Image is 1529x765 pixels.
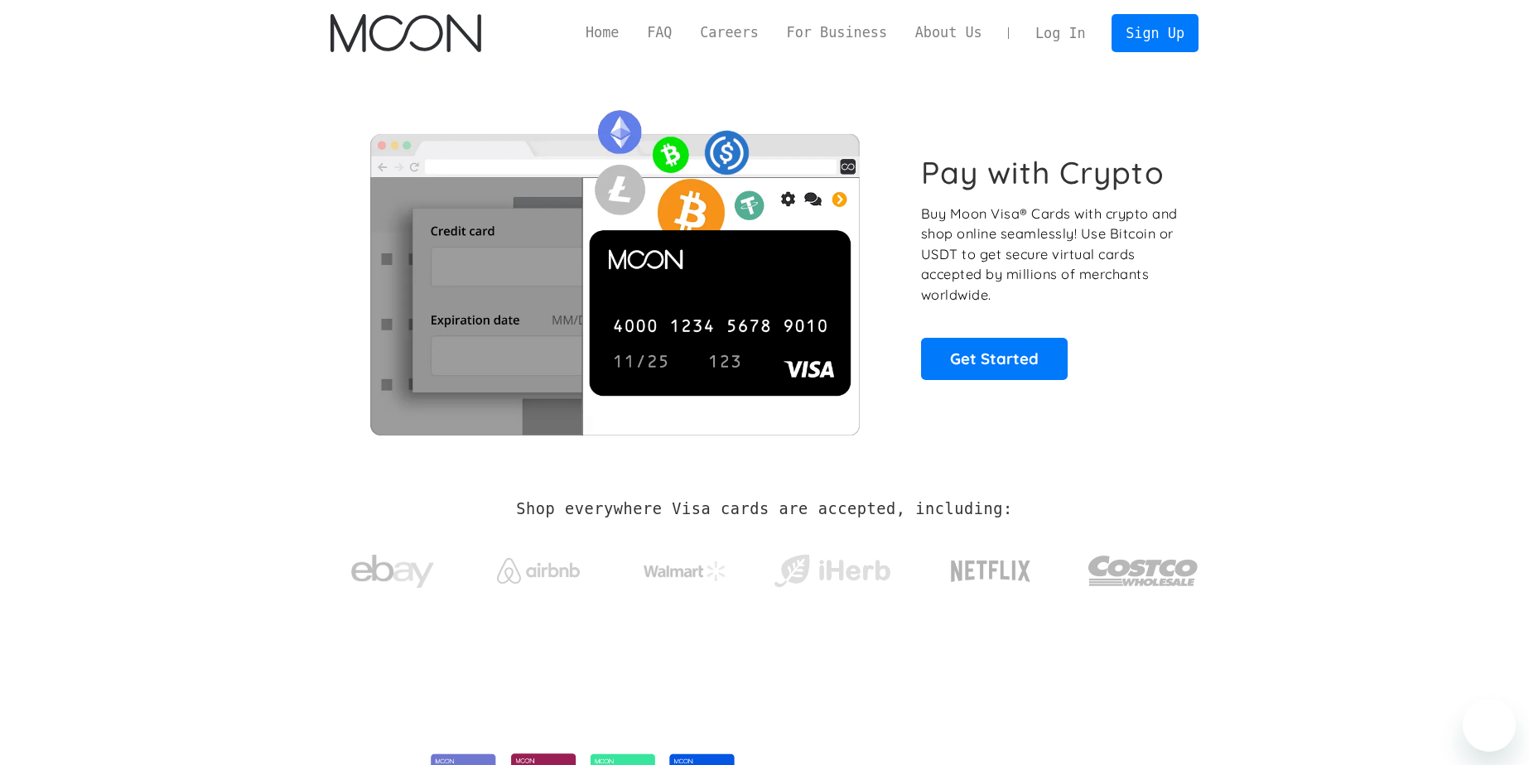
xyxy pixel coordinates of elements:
[686,22,772,43] a: Careers
[516,500,1012,518] h2: Shop everywhere Visa cards are accepted, including:
[901,22,996,43] a: About Us
[477,541,601,592] a: Airbnb
[1088,540,1199,602] img: Costco
[921,338,1068,379] a: Get Started
[1463,699,1516,752] iframe: Button to launch messaging window
[330,14,480,52] a: home
[921,204,1180,306] p: Buy Moon Visa® Cards with crypto and shop online seamlessly! Use Bitcoin or USDT to get secure vi...
[1088,523,1199,610] a: Costco
[330,14,480,52] img: Moon Logo
[330,529,454,606] a: ebay
[624,545,747,589] a: Walmart
[949,551,1032,592] img: Netflix
[644,561,726,581] img: Walmart
[330,99,898,435] img: Moon Cards let you spend your crypto anywhere Visa is accepted.
[770,550,894,593] img: iHerb
[633,22,686,43] a: FAQ
[351,546,434,598] img: ebay
[1112,14,1198,51] a: Sign Up
[497,558,580,584] img: Airbnb
[921,154,1165,191] h1: Pay with Crypto
[572,22,633,43] a: Home
[1021,15,1099,51] a: Log In
[773,22,901,43] a: For Business
[770,533,894,601] a: iHerb
[917,534,1065,600] a: Netflix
